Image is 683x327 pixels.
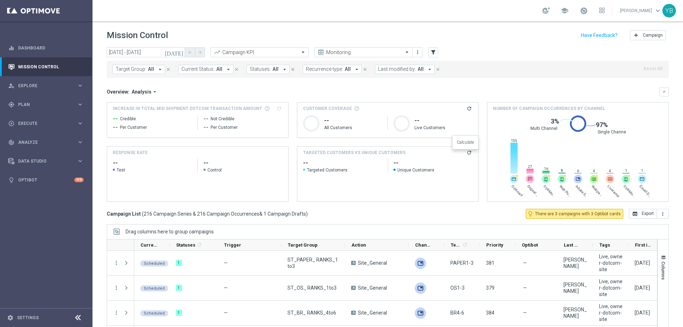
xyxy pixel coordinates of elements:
[662,89,667,94] i: keyboard_arrow_down
[281,66,288,73] i: arrow_drop_down
[144,286,165,291] span: Scheduled
[132,89,152,95] span: Analysis
[140,285,168,291] colored-tag: Scheduled
[324,116,382,125] h1: --
[117,167,125,173] span: Test
[558,175,566,183] div: Web Push Notifications
[510,184,525,198] span: Optimail
[362,65,368,73] button: close
[362,67,367,72] i: close
[393,167,472,173] span: Unique Customers
[18,170,74,189] a: Optibot
[176,285,182,291] div: 1
[288,242,318,248] span: Target Group
[523,285,527,291] span: —
[435,67,440,72] i: close
[77,120,84,127] i: keyboard_arrow_right
[351,311,356,315] span: A
[152,89,158,95] i: arrow_drop_down
[287,257,339,269] span: ST_PAPER_ RANKS_1to3
[415,49,420,55] i: more_vert
[77,101,84,108] i: keyboard_arrow_right
[523,260,527,266] span: —
[427,66,433,73] i: arrow_drop_down
[486,260,494,266] span: 381
[144,261,165,266] span: Scheduled
[141,242,158,248] span: Current Status
[8,45,84,51] button: equalizer Dashboard
[225,66,232,73] i: arrow_drop_down
[523,310,527,316] span: —
[165,65,171,73] button: close
[317,49,324,56] i: preview
[120,116,136,122] span: Credible
[8,177,84,183] button: lightbulb Optibot +10
[415,307,426,319] div: Adobe SFTP Prod
[415,242,432,248] span: Channel
[660,211,666,217] i: more_vert
[8,45,15,51] i: equalizer
[466,150,472,155] i: refresh
[148,66,154,72] span: All
[272,66,279,72] span: All
[638,175,646,183] img: email.svg
[18,159,77,163] span: Data Studio
[157,66,163,73] i: arrow_drop_down
[629,209,657,219] button: open_in_browser Export
[203,123,208,132] span: --
[107,89,129,95] h3: Overview:
[638,168,646,173] span: 1
[542,175,550,183] img: push-trigger.svg
[314,47,413,57] ng-select: Monitoring
[287,310,336,316] span: ST_BR_ RANKS_4to6
[375,65,435,74] button: Last modified by: All arrow_drop_down
[203,159,282,167] h2: --
[638,175,646,183] div: Email Deliverability Prod
[635,260,650,266] div: 27 Sep 2025, Saturday
[107,301,134,326] div: Press SPACE to select this row.
[113,149,148,156] h4: Response Rate
[598,129,627,135] span: Single Channel
[113,260,120,266] button: more_vert
[558,184,573,198] span: Web Push Notifications
[563,281,587,294] div: John Bruzzese
[574,169,582,173] span: 6
[107,251,134,276] div: Press SPACE to select this row.
[575,184,589,198] span: Adobe SFTP Prod
[8,120,77,127] div: Execute
[660,87,669,96] button: keyboard_arrow_down
[129,89,160,95] button: Analysis arrow_drop_down
[126,229,214,234] span: Drag columns here to group campaigns
[113,105,262,112] span: Increase In Total Mid Shipment Dotcom Transaction Amount
[8,102,84,107] button: gps_fixed Plan keyboard_arrow_right
[140,310,168,316] colored-tag: Scheduled
[8,64,84,70] button: Mission Control
[530,126,557,131] span: Multi Channel
[450,310,464,316] span: BR4-6
[250,66,271,72] span: Statuses:
[635,310,650,316] div: 27 Sep 2025, Saturday
[358,260,387,266] span: Site_General
[527,211,534,217] i: lightbulb_outline
[466,106,472,111] i: refresh
[74,178,84,182] div: +10
[393,159,472,167] h2: empty
[224,260,228,266] span: —
[510,138,518,143] span: 155
[303,159,382,167] h2: empty
[8,158,84,164] div: Data Studio keyboard_arrow_right
[112,65,165,74] button: Target Group: All arrow_drop_down
[415,258,426,269] img: Adobe SFTP Prod
[234,67,239,72] i: close
[418,66,424,72] span: All
[164,47,185,58] button: [DATE]
[558,175,566,183] img: push-trigger.svg
[8,83,84,89] button: person_search Explore keyboard_arrow_right
[574,175,582,183] div: Adobe SFTP Prod
[415,283,426,294] img: Adobe SFTP Prod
